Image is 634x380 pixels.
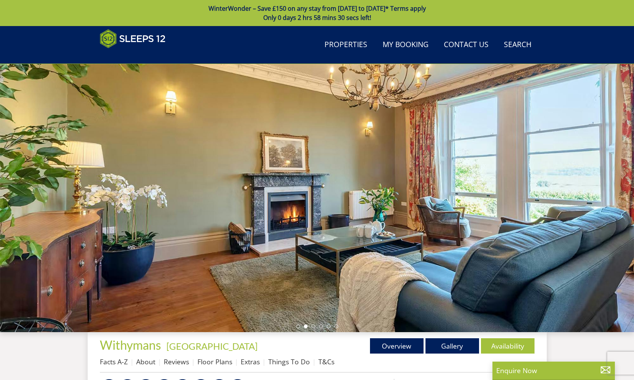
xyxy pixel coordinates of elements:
[481,338,535,354] a: Availability
[370,338,424,354] a: Overview
[380,36,432,54] a: My Booking
[268,357,310,366] a: Things To Do
[166,341,258,352] a: [GEOGRAPHIC_DATA]
[197,357,232,366] a: Floor Plans
[100,337,161,352] span: Withymans
[96,53,176,59] iframe: Customer reviews powered by Trustpilot
[164,357,189,366] a: Reviews
[241,357,260,366] a: Extras
[321,36,370,54] a: Properties
[501,36,535,54] a: Search
[496,365,611,375] p: Enquire Now
[441,36,492,54] a: Contact Us
[100,29,166,48] img: Sleeps 12
[263,13,371,22] span: Only 0 days 2 hrs 58 mins 30 secs left!
[163,341,258,352] span: -
[318,357,334,366] a: T&Cs
[100,337,163,352] a: Withymans
[100,357,128,366] a: Facts A-Z
[136,357,155,366] a: About
[425,338,479,354] a: Gallery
